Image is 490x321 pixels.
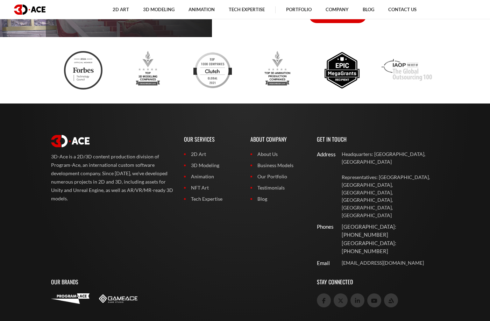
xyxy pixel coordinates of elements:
img: Clutch top developers [193,51,232,90]
img: logo white [51,135,90,148]
a: 2D Art [184,150,240,158]
img: Top 3d animation production companies designrush 2023 [258,51,297,90]
a: Blog [250,195,306,203]
div: Address [317,150,328,158]
div: Phones [317,223,328,231]
p: [GEOGRAPHIC_DATA]: [PHONE_NUMBER] [342,239,439,256]
a: Our Portfolio [250,173,306,180]
img: Game-Ace [99,294,137,302]
a: [EMAIL_ADDRESS][DOMAIN_NAME] [342,259,439,267]
a: 3D Modeling [184,162,240,169]
img: Ftc badge 3d ace 2024 [64,51,102,90]
a: Headquarters: [GEOGRAPHIC_DATA], [GEOGRAPHIC_DATA] Representatives: [GEOGRAPHIC_DATA], [GEOGRAPHI... [342,150,439,219]
p: Our Brands [51,271,306,293]
p: Representatives: [GEOGRAPHIC_DATA], [GEOGRAPHIC_DATA], [GEOGRAPHIC_DATA], [GEOGRAPHIC_DATA], [GEO... [342,173,439,219]
div: Email [317,259,328,267]
img: logo dark [14,5,45,15]
img: Top 3d modeling companies designrush award 2023 [129,51,167,90]
a: Tech Expertise [184,195,240,203]
a: Testimonials [250,184,306,192]
p: Stay Connected [317,271,439,293]
p: Get In Touch [317,128,439,151]
p: About Company [250,128,306,151]
p: Headquarters: [GEOGRAPHIC_DATA], [GEOGRAPHIC_DATA] [342,150,439,166]
p: 3D-Ace is a 2D/3D content production division of Program-Ace, an international custom software de... [51,152,173,203]
a: Business Models [250,162,306,169]
a: NFT Art [184,184,240,192]
a: Animation [184,173,240,180]
p: Our Services [184,128,240,151]
img: Program-Ace [51,293,90,304]
img: Iaop award [382,51,432,90]
p: [GEOGRAPHIC_DATA]: [PHONE_NUMBER] [342,223,439,239]
img: Epic megagrants recipient [323,51,361,90]
a: About Us [250,150,306,158]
